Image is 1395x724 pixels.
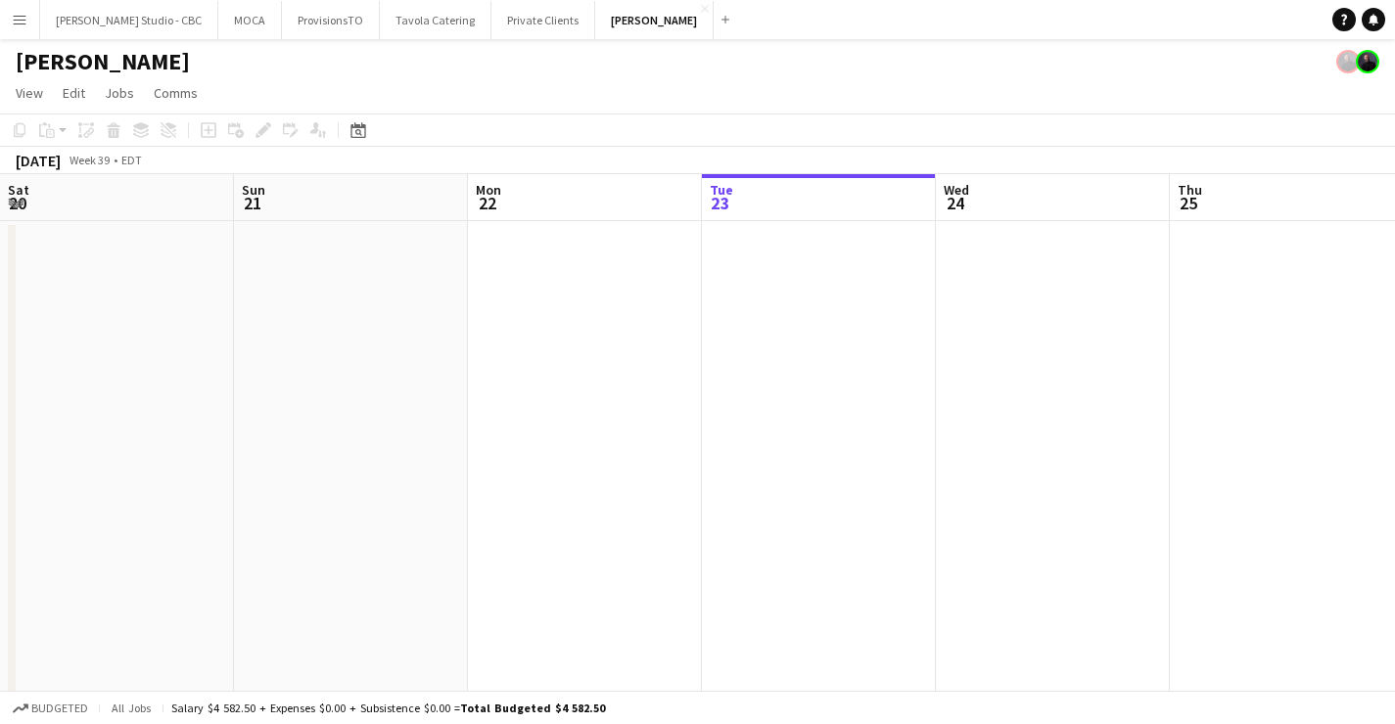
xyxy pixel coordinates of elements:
[1178,181,1202,199] span: Thu
[40,1,218,39] button: [PERSON_NAME] Studio - CBC
[710,181,733,199] span: Tue
[10,698,91,719] button: Budgeted
[218,1,282,39] button: MOCA
[944,181,969,199] span: Wed
[8,80,51,106] a: View
[105,84,134,102] span: Jobs
[154,84,198,102] span: Comms
[707,192,733,214] span: 23
[16,151,61,170] div: [DATE]
[55,80,93,106] a: Edit
[491,1,595,39] button: Private Clients
[380,1,491,39] button: Tavola Catering
[121,153,142,167] div: EDT
[1356,50,1379,73] app-user-avatar: Sidnei Moura
[16,47,190,76] h1: [PERSON_NAME]
[97,80,142,106] a: Jobs
[476,181,501,199] span: Mon
[146,80,206,106] a: Comms
[239,192,265,214] span: 21
[242,181,265,199] span: Sun
[171,701,605,715] div: Salary $4 582.50 + Expenses $0.00 + Subsistence $0.00 =
[63,84,85,102] span: Edit
[941,192,969,214] span: 24
[16,84,43,102] span: View
[473,192,501,214] span: 22
[31,701,88,715] span: Budgeted
[282,1,380,39] button: ProvisionsTO
[1336,50,1360,73] app-user-avatar: Sidnei Moura
[1175,192,1202,214] span: 25
[460,701,605,715] span: Total Budgeted $4 582.50
[8,181,29,199] span: Sat
[108,701,155,715] span: All jobs
[65,153,114,167] span: Week 39
[5,192,29,214] span: 20
[595,1,714,39] button: [PERSON_NAME]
